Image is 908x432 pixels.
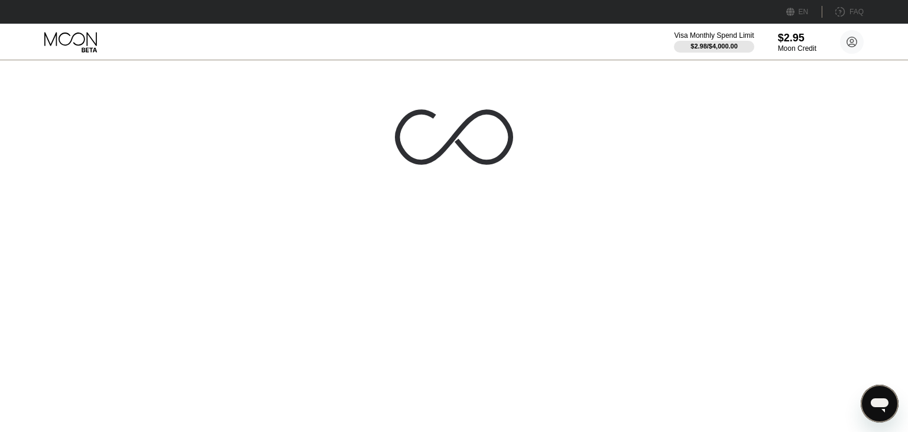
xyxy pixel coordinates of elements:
[778,32,816,44] div: $2.95
[849,8,864,16] div: FAQ
[786,6,822,18] div: EN
[861,385,899,423] iframe: Button to launch messaging window, conversation in progress
[674,31,754,40] div: Visa Monthly Spend Limit
[778,44,816,53] div: Moon Credit
[799,8,809,16] div: EN
[690,43,738,50] div: $2.98 / $4,000.00
[778,32,816,53] div: $2.95Moon Credit
[822,6,864,18] div: FAQ
[674,31,754,53] div: Visa Monthly Spend Limit$2.98/$4,000.00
